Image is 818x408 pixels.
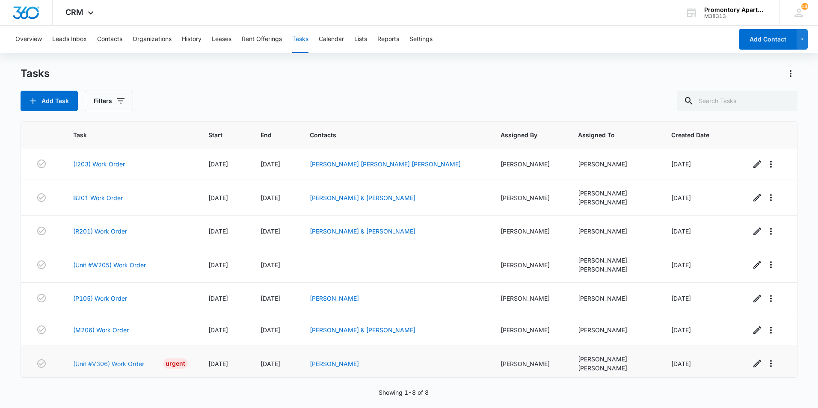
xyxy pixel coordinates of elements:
div: [PERSON_NAME] [578,189,651,198]
div: [PERSON_NAME] [501,260,557,269]
a: (P105) Work Order [73,294,127,303]
div: Urgent [163,358,188,369]
a: (Unit #V306) Work Order [73,359,144,368]
div: account name [704,6,767,13]
span: [DATE] [208,295,228,302]
a: (R201) Work Order [73,227,127,236]
span: Contacts [310,130,468,139]
button: Rent Offerings [242,26,282,53]
span: [DATE] [261,228,280,235]
button: Actions [784,67,797,80]
div: [PERSON_NAME] [501,359,557,368]
div: [PERSON_NAME] [501,325,557,334]
button: Contacts [97,26,122,53]
div: [PERSON_NAME] [501,193,557,202]
span: Start [208,130,228,139]
span: [DATE] [208,194,228,201]
button: Lists [354,26,367,53]
span: Assigned To [578,130,638,139]
div: [PERSON_NAME] [578,227,651,236]
span: [DATE] [261,326,280,334]
button: Leads Inbox [52,26,87,53]
span: [DATE] [208,360,228,367]
a: [PERSON_NAME] [310,295,359,302]
div: [PERSON_NAME] [578,160,651,169]
span: [DATE] [208,228,228,235]
span: [DATE] [261,194,280,201]
span: [DATE] [208,160,228,168]
button: Settings [409,26,433,53]
span: [DATE] [671,160,691,168]
a: (I203) Work Order [73,160,125,169]
h1: Tasks [21,67,50,80]
div: [PERSON_NAME] [501,227,557,236]
span: Assigned By [501,130,545,139]
span: Task [73,130,175,139]
span: End [261,130,277,139]
button: Organizations [133,26,172,53]
span: CRM [65,8,83,17]
p: Showing 1-8 of 8 [379,388,429,397]
button: Add Task [21,91,78,111]
div: account id [704,13,767,19]
span: [DATE] [671,326,691,334]
button: Filters [85,91,133,111]
a: (Unit #W205) Work Order [73,260,146,269]
span: [DATE] [261,160,280,168]
span: [DATE] [671,295,691,302]
span: [DATE] [671,194,691,201]
button: Reports [377,26,399,53]
a: [PERSON_NAME] & [PERSON_NAME] [310,194,415,201]
span: 143 [801,3,808,10]
div: [PERSON_NAME] [578,265,651,274]
span: [DATE] [261,261,280,269]
button: History [182,26,202,53]
span: [DATE] [671,261,691,269]
span: [DATE] [261,295,280,302]
a: B201 Work Order [73,193,123,202]
a: [PERSON_NAME] [PERSON_NAME] [PERSON_NAME] [310,160,461,168]
div: [PERSON_NAME] [501,160,557,169]
span: [DATE] [208,326,228,334]
div: notifications count [801,3,808,10]
a: (M206) Work Order [73,325,129,334]
span: [DATE] [671,228,691,235]
button: Tasks [292,26,308,53]
div: [PERSON_NAME] [578,198,651,207]
button: Overview [15,26,42,53]
button: Calendar [319,26,344,53]
button: Add Contact [739,29,797,50]
input: Search Tasks [677,91,797,111]
button: Leases [212,26,231,53]
span: [DATE] [671,360,691,367]
a: [PERSON_NAME] & [PERSON_NAME] [310,228,415,235]
div: [PERSON_NAME] [578,364,651,373]
a: [PERSON_NAME] [310,360,359,367]
div: [PERSON_NAME] [501,294,557,303]
div: [PERSON_NAME] [578,294,651,303]
a: [PERSON_NAME] & [PERSON_NAME] [310,326,415,334]
div: [PERSON_NAME] [578,355,651,364]
div: [PERSON_NAME] [578,256,651,265]
span: [DATE] [261,360,280,367]
span: [DATE] [208,261,228,269]
div: [PERSON_NAME] [578,325,651,334]
span: Created Date [671,130,717,139]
